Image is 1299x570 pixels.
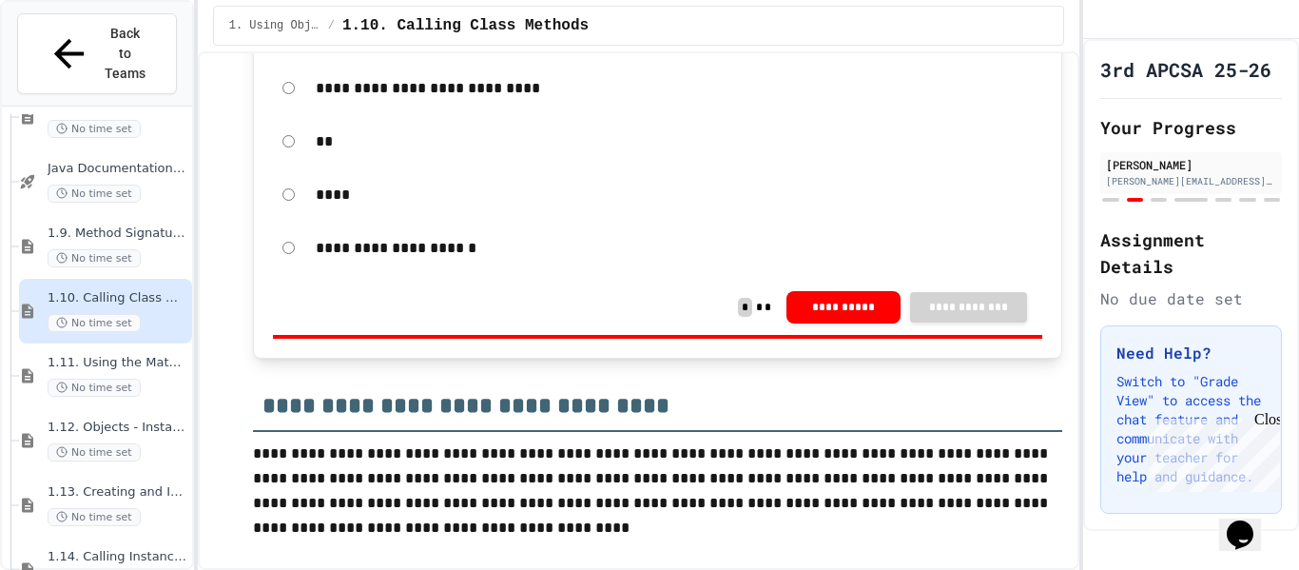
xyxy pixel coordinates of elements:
div: [PERSON_NAME] [1106,156,1276,173]
span: Java Documentation with Comments - Topic 1.8 [48,161,188,177]
span: No time set [48,314,141,332]
div: Chat with us now!Close [8,8,131,121]
iframe: chat widget [1219,494,1280,551]
span: No time set [48,443,141,462]
span: 1.13. Creating and Initializing Objects: Constructors [48,484,188,501]
h3: Need Help? [1116,342,1266,364]
span: 1.9. Method Signatures [48,226,188,242]
span: Back to Teams [103,24,147,84]
span: / [328,18,335,33]
span: 1.14. Calling Instance Methods [48,549,188,565]
h2: Your Progress [1100,114,1282,141]
span: No time set [48,249,141,267]
span: No time set [48,508,141,526]
span: 1.11. Using the Math Class [48,355,188,371]
button: Back to Teams [17,13,177,94]
span: 1.10. Calling Class Methods [48,290,188,306]
span: No time set [48,120,141,138]
span: 1.10. Calling Class Methods [342,14,589,37]
div: [PERSON_NAME][EMAIL_ADDRESS][PERSON_NAME][DOMAIN_NAME] [1106,174,1276,188]
div: No due date set [1100,287,1282,310]
span: 1.12. Objects - Instances of Classes [48,420,188,436]
iframe: chat widget [1141,411,1280,492]
p: Switch to "Grade View" to access the chat feature and communicate with your teacher for help and ... [1116,372,1266,486]
span: No time set [48,379,141,397]
h2: Assignment Details [1100,226,1282,280]
span: 1. Using Objects and Methods [229,18,320,33]
span: No time set [48,185,141,203]
h1: 3rd APCSA 25-26 [1100,56,1271,83]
